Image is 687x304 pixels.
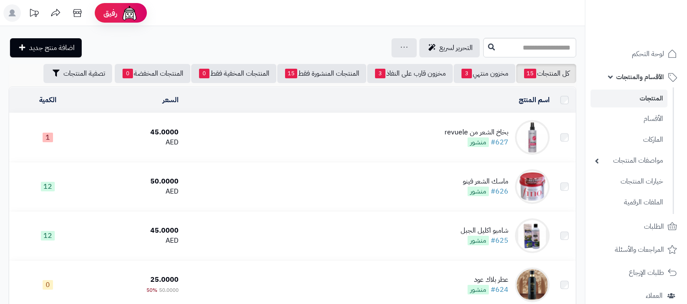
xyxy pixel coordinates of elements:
[115,64,190,83] a: المنتجات المخفضة0
[591,90,667,107] a: المنتجات
[10,38,82,57] a: اضافة منتج جديد
[491,284,508,295] a: #624
[163,95,179,105] a: السعر
[615,244,664,256] span: المراجعات والأسئلة
[591,43,682,64] a: لوحة التحكم
[121,4,138,22] img: ai-face.png
[43,64,112,83] button: تصفية المنتجات
[454,64,515,83] a: مخزون منتهي3
[191,64,276,83] a: المنتجات المخفية فقط0
[468,236,489,245] span: منشور
[439,43,473,53] span: التحرير لسريع
[419,38,480,57] a: التحرير لسريع
[491,235,508,246] a: #625
[646,290,663,302] span: العملاء
[123,69,133,78] span: 0
[468,285,489,294] span: منشور
[43,280,53,290] span: 0
[90,137,178,147] div: AED
[461,69,472,78] span: 3
[468,275,508,285] div: عطر بلاك عود
[146,286,157,294] span: 50%
[519,95,550,105] a: اسم المنتج
[515,120,550,155] img: بخاخ الشعر من revuele
[63,68,105,79] span: تصفية المنتجات
[150,274,179,285] span: 25.0000
[516,64,576,83] a: كل المنتجات15
[515,267,550,302] img: عطر بلاك عود
[463,177,508,187] div: ماسك الشعر فينو
[591,216,682,237] a: الطلبات
[524,69,536,78] span: 15
[591,262,682,283] a: طلبات الإرجاع
[23,4,45,24] a: تحديثات المنصة
[29,43,75,53] span: اضافة منتج جديد
[591,193,667,212] a: الملفات الرقمية
[591,130,667,149] a: الماركات
[491,186,508,197] a: #626
[90,187,178,197] div: AED
[103,8,117,18] span: رفيق
[90,236,178,246] div: AED
[199,69,209,78] span: 0
[515,169,550,204] img: ماسك الشعر فينو
[90,177,178,187] div: 50.0000
[39,95,56,105] a: الكمية
[491,137,508,147] a: #627
[159,286,179,294] span: 50.0000
[591,110,667,128] a: الأقسام
[616,71,664,83] span: الأقسام والمنتجات
[628,10,679,29] img: logo-2.png
[515,218,550,253] img: شامبو اكليل الجبل
[468,137,489,147] span: منشور
[43,133,53,142] span: 1
[591,239,682,260] a: المراجعات والأسئلة
[367,64,453,83] a: مخزون قارب على النفاذ3
[629,267,664,279] span: طلبات الإرجاع
[445,127,508,137] div: بخاخ الشعر من revuele
[375,69,385,78] span: 3
[632,48,664,60] span: لوحة التحكم
[461,226,508,236] div: شامبو اكليل الجبل
[90,226,178,236] div: 45.0000
[41,182,55,191] span: 12
[591,151,667,170] a: مواصفات المنتجات
[90,127,178,137] div: 45.0000
[591,172,667,191] a: خيارات المنتجات
[277,64,366,83] a: المنتجات المنشورة فقط15
[41,231,55,241] span: 12
[285,69,297,78] span: 15
[468,187,489,196] span: منشور
[644,220,664,233] span: الطلبات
